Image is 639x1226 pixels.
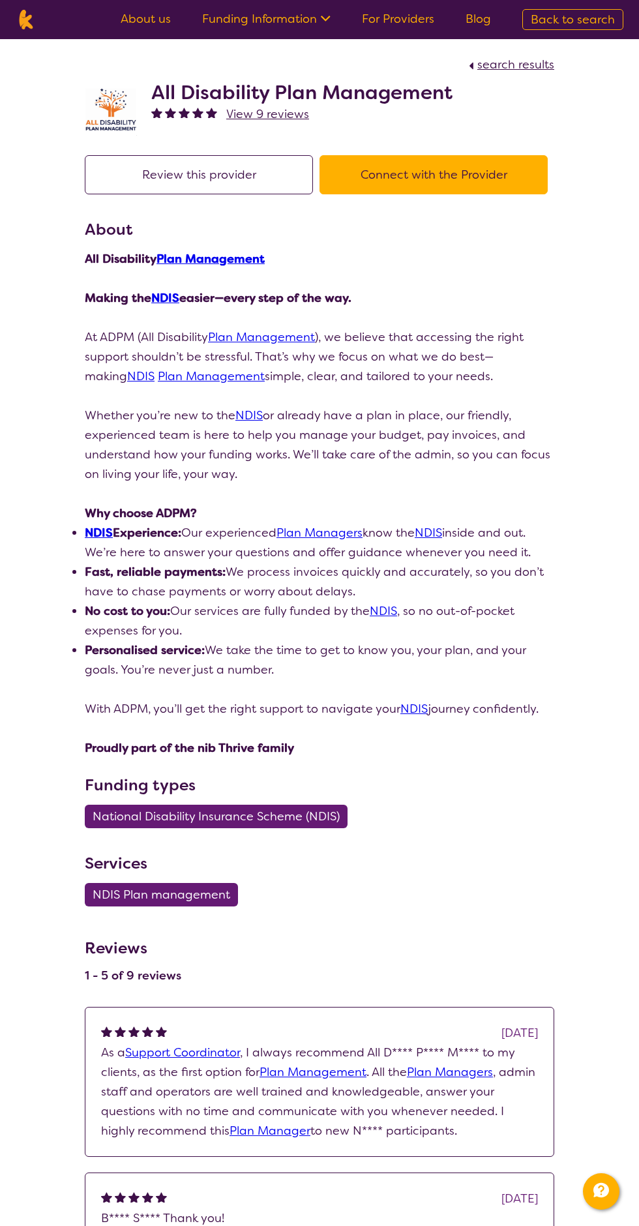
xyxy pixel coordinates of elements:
[583,1173,619,1210] button: Channel Menu
[179,107,190,118] img: fullstar
[85,167,319,183] a: Review this provider
[128,1191,140,1203] img: fullstar
[101,1191,112,1203] img: fullstar
[85,505,197,521] strong: Why choose ADPM?
[93,883,230,906] span: NDIS Plan management
[85,640,554,680] li: We take the time to get to know you, your plan, and your goals. You’re never just a number.
[85,699,554,719] p: With ADPM, you’ll get the right support to navigate your journey confidently.
[93,805,340,828] span: National Disability Insurance Scheme (NDIS)
[531,12,615,27] span: Back to search
[85,155,313,194] button: Review this provider
[85,852,554,875] h3: Services
[415,525,442,541] a: NDIS
[127,368,155,384] a: NDIS
[85,773,554,797] h3: Funding types
[192,107,203,118] img: fullstar
[85,930,181,960] h3: Reviews
[319,167,554,183] a: Connect with the Provider
[151,81,453,104] h2: All Disability Plan Management
[208,329,315,345] a: Plan Management
[85,525,113,541] a: NDIS
[85,218,554,241] h3: About
[235,408,263,423] a: NDIS
[115,1191,126,1203] img: fullstar
[85,525,181,541] strong: Experience:
[85,968,181,983] h4: 1 - 5 of 9 reviews
[202,11,331,27] a: Funding Information
[85,327,554,386] p: At ADPM (All Disability ), we believe that accessing the right support shouldn’t be stressful. Th...
[85,523,554,562] li: Our experienced know the inside and out. We’re here to answer your questions and offer guidance w...
[156,1026,167,1037] img: fullstar
[85,290,351,306] strong: Making the easier—every step of the way.
[151,290,179,306] a: NDIS
[501,1023,538,1043] div: [DATE]
[206,107,217,118] img: fullstar
[128,1026,140,1037] img: fullstar
[85,603,170,619] strong: No cost to you:
[85,406,554,484] p: Whether you’re new to the or already have a plan in place, our friendly, experienced team is here...
[407,1064,493,1080] a: Plan Managers
[101,1026,112,1037] img: fullstar
[85,251,265,267] strong: All Disability
[319,155,548,194] button: Connect with the Provider
[85,85,137,136] img: at5vqv0lot2lggohlylh.jpg
[156,251,265,267] a: Plan Management
[156,1191,167,1203] img: fullstar
[370,603,397,619] a: NDIS
[115,1026,126,1037] img: fullstar
[125,1045,240,1060] a: Support Coordinator
[501,1189,538,1208] div: [DATE]
[466,11,491,27] a: Blog
[85,809,355,824] a: National Disability Insurance Scheme (NDIS)
[16,10,36,29] img: Karista logo
[362,11,434,27] a: For Providers
[85,601,554,640] li: Our services are fully funded by the , so no out-of-pocket expenses for you.
[121,11,171,27] a: About us
[477,57,554,72] span: search results
[142,1191,153,1203] img: fullstar
[466,57,554,72] a: search results
[400,701,428,717] a: NDIS
[85,887,246,903] a: NDIS Plan management
[85,562,554,601] li: We process invoices quickly and accurately, so you don’t have to chase payments or worry about de...
[165,107,176,118] img: fullstar
[85,564,226,580] strong: Fast, reliable payments:
[85,642,205,658] strong: Personalised service:
[158,368,265,384] a: Plan Management
[226,104,309,124] a: View 9 reviews
[230,1123,310,1139] a: Plan Manager
[226,106,309,122] span: View 9 reviews
[85,740,294,756] strong: Proudly part of the nib Thrive family
[276,525,363,541] a: Plan Managers
[101,1043,538,1141] p: As a , I always recommend All D**** P**** M**** to my clients, as the first option for . All the ...
[142,1026,153,1037] img: fullstar
[151,107,162,118] img: fullstar
[522,9,623,30] a: Back to search
[260,1064,366,1080] a: Plan Management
